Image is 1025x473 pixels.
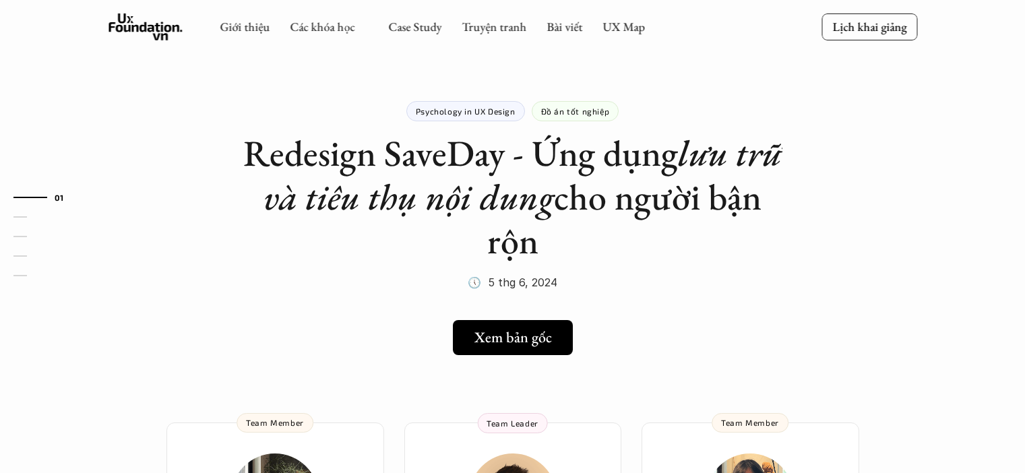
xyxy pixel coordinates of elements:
[290,19,354,34] a: Các khóa học
[602,19,645,34] a: UX Map
[453,320,573,355] a: Xem bản gốc
[462,19,526,34] a: Truyện tranh
[721,418,779,427] p: Team Member
[55,193,64,202] strong: 01
[821,13,917,40] a: Lịch khai giảng
[547,19,582,34] a: Bài viết
[246,418,304,427] p: Team Member
[243,131,782,262] h1: Redesign SaveDay - Ứng dụng cho người bận rộn
[263,129,790,220] em: lưu trữ và tiêu thụ nội dung
[468,272,557,292] p: 🕔 5 thg 6, 2024
[220,19,270,34] a: Giới thiệu
[487,418,538,428] p: Team Leader
[13,189,77,206] a: 01
[416,106,516,116] p: Psychology in UX Design
[474,329,552,346] h5: Xem bản gốc
[388,19,441,34] a: Case Study
[832,19,906,34] p: Lịch khai giảng
[541,106,610,116] p: Đồ án tốt nghiệp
